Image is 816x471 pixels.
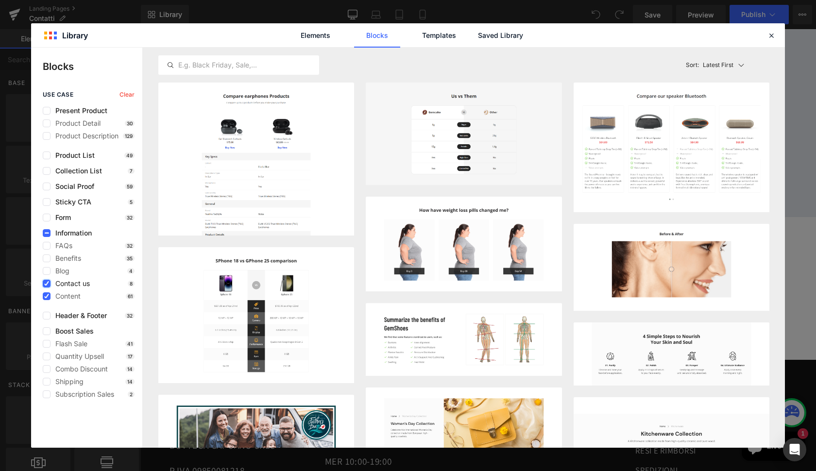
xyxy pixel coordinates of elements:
[686,62,699,68] span: Sort:
[51,254,81,262] span: Benefits
[29,408,181,424] p: BOTTEGA CAPUANO SRLS
[342,259,429,279] a: Add Single Section
[574,83,769,212] img: image
[366,83,561,185] img: image
[51,280,90,287] span: Contact us
[247,259,334,279] a: Explore Blocks
[366,197,561,292] img: image
[128,391,135,397] p: 2
[292,23,339,48] a: Elements
[51,183,94,190] span: Social Proof
[51,242,72,250] span: FAQs
[354,23,400,48] a: Blocks
[123,133,135,139] p: 129
[51,365,108,373] span: Combo Discount
[574,397,769,471] img: image
[62,286,614,293] p: or Drag & Drop elements from left sidebar
[598,403,668,434] inbox-online-store-chat: Chat negozio online di Shopify
[126,293,135,299] p: 61
[51,198,91,206] span: Sticky CTA
[495,412,556,432] a: RESI E RIMBORSI
[185,374,336,390] p: LUN 10:00-19:00
[51,378,84,386] span: Shipping
[125,255,135,261] p: 35
[340,424,492,455] p: [EMAIL_ADDRESS][DOMAIN_NAME]
[51,353,104,360] span: Quantity Upsell
[340,400,492,415] p: Contattaci:
[43,91,73,98] span: use case
[51,340,87,348] span: Flash Sale
[495,348,646,363] h2: VISITA ANCHE
[124,152,135,158] p: 49
[43,59,142,74] p: Blocks
[495,393,600,412] a: INFORMAZIONI DI CONTATTO
[127,268,135,274] p: 4
[119,91,135,98] span: Clear
[125,366,135,372] p: 14
[366,303,561,375] img: image
[51,229,92,237] span: Information
[51,151,95,159] span: Product List
[125,184,135,189] p: 59
[51,312,107,320] span: Header & Footer
[51,214,71,221] span: Form
[477,23,524,48] a: Saved Library
[125,379,135,385] p: 14
[125,341,135,347] p: 41
[51,292,81,300] span: Content
[125,120,135,126] p: 30
[51,267,69,275] span: Blog
[703,61,733,69] p: Latest First
[128,168,135,174] p: 7
[340,348,492,363] h2: ASSISTENZA CLIENTI
[125,313,135,319] p: 32
[682,48,769,83] button: Latest FirstSort:Latest First
[125,215,135,220] p: 32
[340,374,492,390] p: Hai bisogno di aiuto?
[128,281,135,286] p: 8
[51,167,102,175] span: Collection List
[29,434,181,449] p: P.IVA 09850081218
[158,247,354,383] img: image
[158,83,354,279] img: image
[128,199,135,205] p: 5
[51,119,101,127] span: Product Detail
[185,424,336,440] p: MER 10:00-19:00
[51,132,119,140] span: Product Description
[125,243,135,249] p: 32
[783,438,806,461] div: Open Intercom Messenger
[574,224,769,311] img: image
[185,400,336,415] p: MAR CHIUSO
[495,432,537,451] a: SPEDIZIONI
[185,348,336,363] h2: ORARI APERTURA
[574,322,769,386] img: image
[51,390,114,398] span: Subscription Sales
[51,327,94,335] span: Boost Sales
[495,376,520,393] a: CERCA
[126,353,135,359] p: 17
[366,387,561,465] img: image
[159,59,319,71] input: E.g. Black Friday, Sale,...
[51,107,107,115] span: Present Product
[416,23,462,48] a: Templates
